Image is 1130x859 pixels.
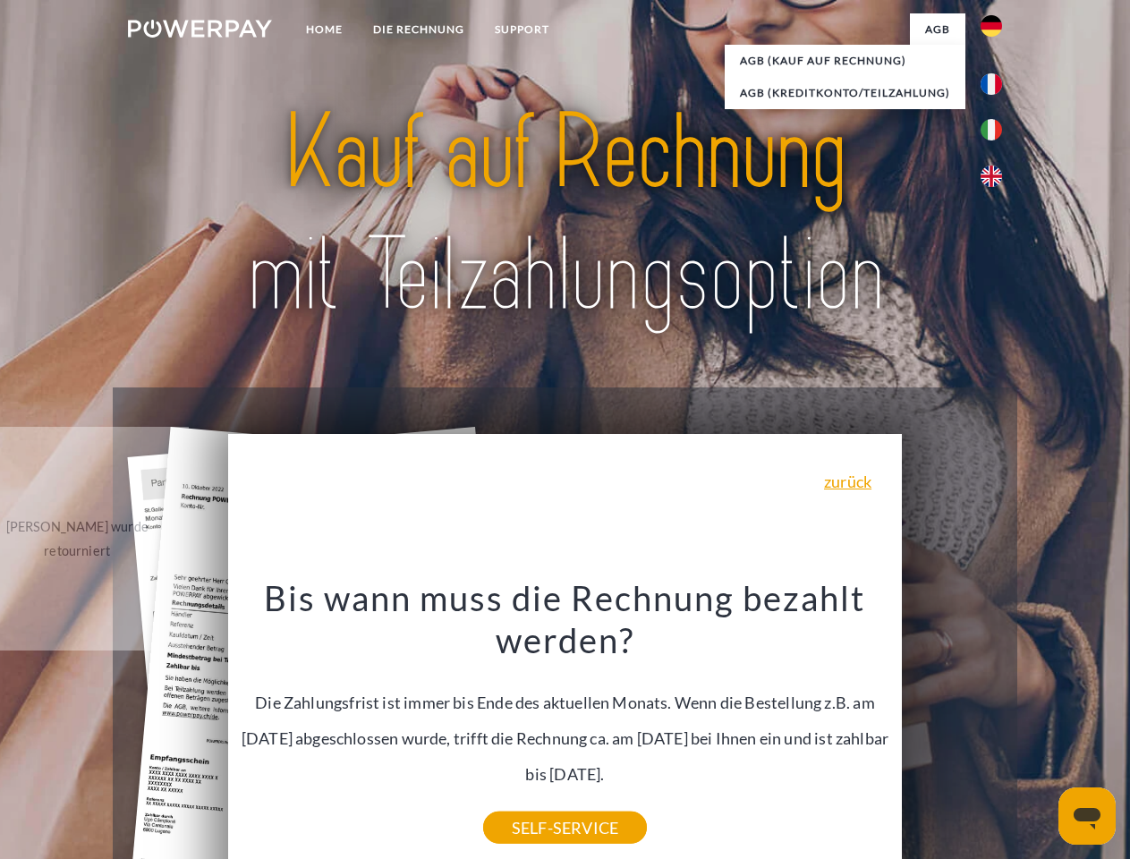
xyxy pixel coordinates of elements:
[291,13,358,46] a: Home
[239,576,892,662] h3: Bis wann muss die Rechnung bezahlt werden?
[981,166,1002,187] img: en
[239,576,892,828] div: Die Zahlungsfrist ist immer bis Ende des aktuellen Monats. Wenn die Bestellung z.B. am [DATE] abg...
[910,13,965,46] a: agb
[171,86,959,343] img: title-powerpay_de.svg
[725,77,965,109] a: AGB (Kreditkonto/Teilzahlung)
[981,73,1002,95] img: fr
[480,13,565,46] a: SUPPORT
[128,20,272,38] img: logo-powerpay-white.svg
[824,473,871,489] a: zurück
[981,119,1002,140] img: it
[358,13,480,46] a: DIE RECHNUNG
[725,45,965,77] a: AGB (Kauf auf Rechnung)
[483,812,647,844] a: SELF-SERVICE
[981,15,1002,37] img: de
[1058,787,1116,845] iframe: Schaltfläche zum Öffnen des Messaging-Fensters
